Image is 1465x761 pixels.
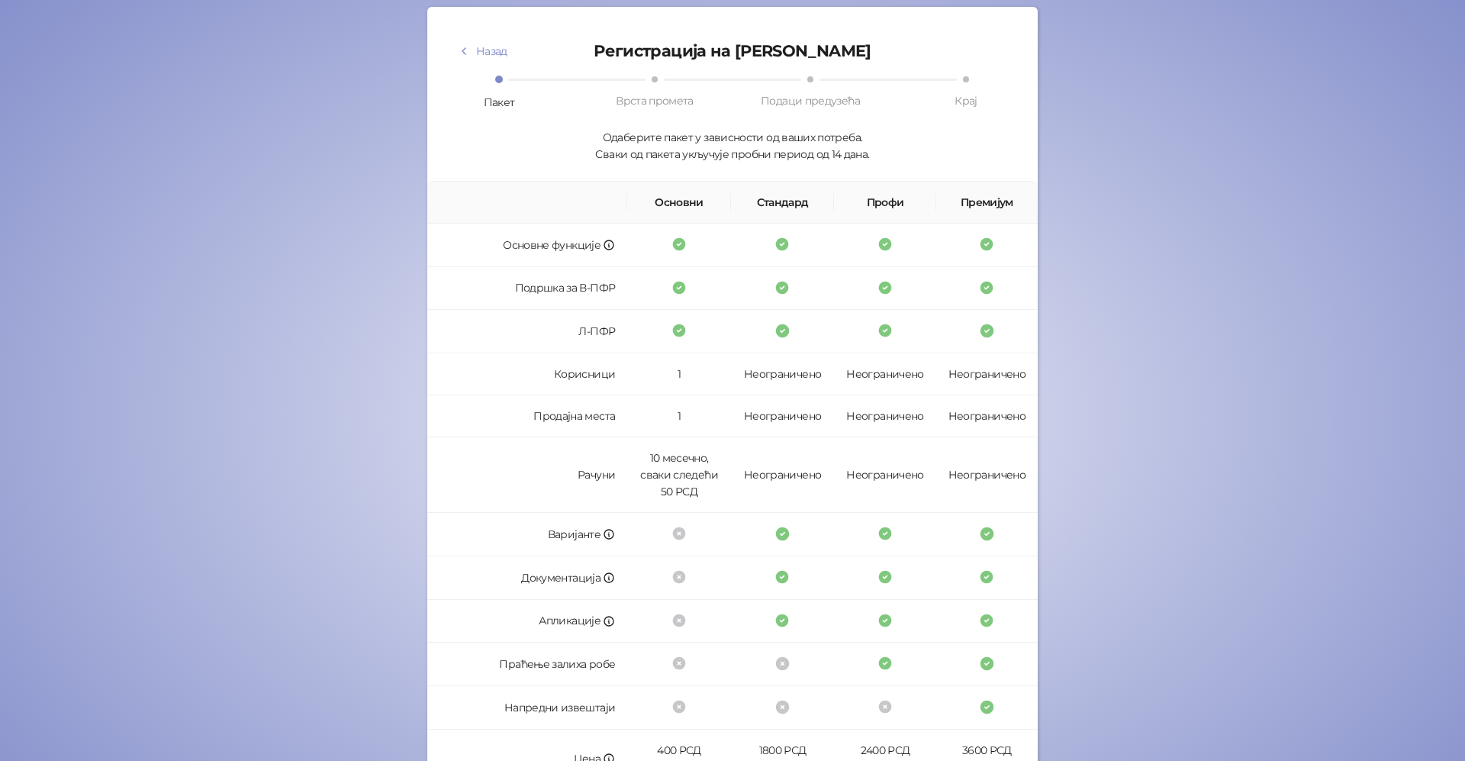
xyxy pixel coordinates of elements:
[427,437,627,513] td: Рачуни
[955,92,977,109] div: Крај
[616,92,694,109] div: Врста промета
[427,513,627,556] td: Варијанте
[834,437,935,513] td: Неограничено
[427,686,627,730] td: Напредни извештаји
[731,353,835,395] td: Неограничено
[427,395,627,437] td: Продајна места
[731,182,835,224] th: Стандард
[427,224,627,267] td: Основне функције
[834,353,935,395] td: Неограничено
[427,310,627,353] td: Л-ПФР
[627,395,731,437] td: 1
[427,556,627,600] td: Документација
[627,353,731,395] td: 1
[627,437,731,513] td: 10 месечно, сваки следећи 50 РСД
[627,182,731,224] th: Основни
[446,129,1019,163] div: Одаберите пакет у зависности од ваших потреба. Сваки од пакета укључује пробни период од 14 дана.
[427,353,627,395] td: Корисници
[936,353,1038,395] td: Неограничено
[761,92,860,109] div: Подаци предузећа
[936,437,1038,513] td: Неограничено
[446,39,520,63] button: Назад
[834,395,935,437] td: Неограничено
[731,437,835,513] td: Неограничено
[560,38,904,63] h2: Регистрација на [PERSON_NAME]
[936,395,1038,437] td: Неограничено
[427,643,627,686] td: Праћење залиха робе
[427,267,627,311] td: Подршка за В-ПФР
[484,94,515,111] div: Пакет
[427,600,627,643] td: Апликације
[834,182,935,224] th: Профи
[731,395,835,437] td: Неограничено
[936,182,1038,224] th: Премијум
